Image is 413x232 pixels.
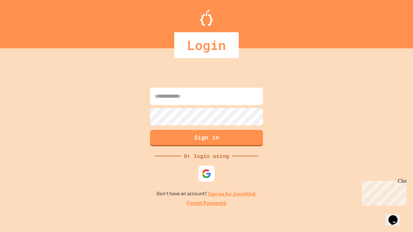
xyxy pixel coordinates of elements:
a: Forgot Password [187,199,226,207]
button: Sign in [150,130,263,146]
img: google-icon.svg [202,169,211,179]
div: Chat with us now!Close [3,3,45,41]
img: Logo.svg [200,10,213,26]
div: Or login using [181,152,232,160]
iframe: chat widget [359,178,407,206]
div: Login [174,32,239,58]
p: Don't have an account? [156,190,257,198]
a: Sign up for JuiceMind. [208,190,257,197]
iframe: chat widget [386,206,407,226]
